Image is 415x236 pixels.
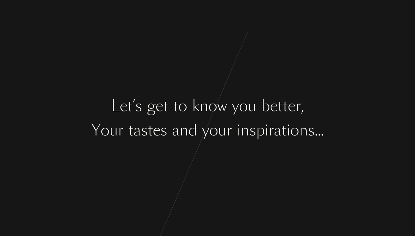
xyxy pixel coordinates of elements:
[153,119,160,142] div: e
[133,119,141,142] div: a
[111,94,120,117] div: L
[265,119,268,142] div: i
[127,94,133,117] div: t
[299,119,308,142] div: n
[217,94,227,117] div: w
[282,119,287,142] div: t
[209,119,218,142] div: o
[288,94,295,117] div: e
[237,119,241,142] div: i
[133,94,135,117] div: ’
[227,119,232,142] div: r
[218,119,227,142] div: u
[128,119,133,142] div: t
[101,119,110,142] div: o
[120,94,127,117] div: e
[91,119,101,142] div: Y
[278,94,283,117] div: t
[232,94,239,117] div: y
[283,94,288,117] div: t
[202,119,209,142] div: y
[256,119,265,142] div: p
[239,94,248,117] div: o
[261,94,270,117] div: b
[178,94,187,117] div: o
[172,119,180,142] div: a
[287,119,290,142] div: i
[180,119,188,142] div: n
[118,119,123,142] div: r
[147,94,156,117] div: g
[192,94,200,117] div: k
[241,119,249,142] div: n
[321,119,324,142] div: .
[208,94,217,117] div: o
[268,119,274,142] div: r
[249,119,256,142] div: s
[141,119,148,142] div: s
[135,94,142,117] div: s
[301,94,304,117] div: ,
[308,119,315,142] div: s
[295,94,301,117] div: r
[200,94,208,117] div: n
[110,119,118,142] div: u
[248,94,256,117] div: u
[318,119,321,142] div: .
[160,119,167,142] div: s
[163,94,168,117] div: t
[148,119,153,142] div: t
[156,94,163,117] div: e
[270,94,278,117] div: e
[274,119,282,142] div: a
[315,119,318,142] div: .
[290,119,299,142] div: o
[173,94,178,117] div: t
[188,119,197,142] div: d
